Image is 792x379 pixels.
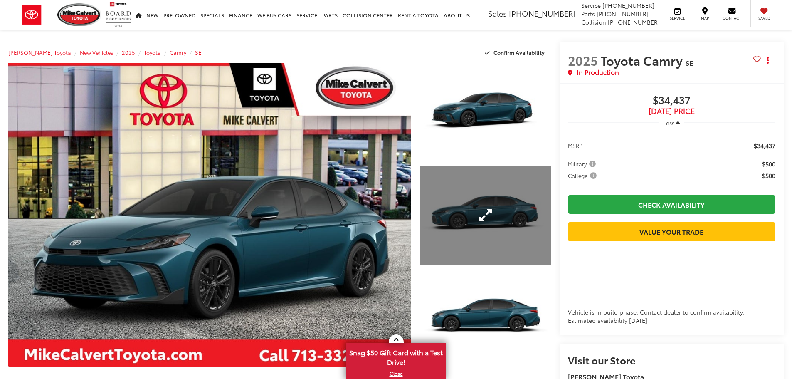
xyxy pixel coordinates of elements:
span: [PHONE_NUMBER] [608,18,660,26]
a: New Vehicles [80,49,113,56]
span: In Production [577,67,619,77]
span: Contact [723,15,741,21]
a: Expand Photo 1 [420,63,551,161]
span: Map [696,15,714,21]
span: Toyota Camry [601,51,686,69]
a: Value Your Trade [568,222,775,241]
a: Check Availability [568,195,775,214]
span: Saved [755,15,773,21]
a: Expand Photo 0 [8,63,411,367]
span: Service [581,1,601,10]
iframe: Finance Tool [568,245,775,308]
img: 2025 Toyota Camry SE [418,62,552,162]
span: [PHONE_NUMBER] [509,8,575,19]
span: $34,437 [754,141,775,150]
span: [DATE] PRICE [568,107,775,115]
a: Toyota [144,49,161,56]
img: Mike Calvert Toyota [57,3,101,26]
button: Confirm Availability [480,45,551,60]
a: Expand Photo 2 [420,166,551,265]
span: Sales [488,8,507,19]
button: College [568,171,600,180]
span: [PHONE_NUMBER] [597,10,649,18]
a: [PERSON_NAME] Toyota [8,49,71,56]
span: Service [668,15,687,21]
img: 2025 Toyota Camry SE [4,61,415,369]
span: Less [663,119,674,126]
img: 2025 Toyota Camry SE [418,268,552,369]
span: MSRP: [568,141,584,150]
span: Parts [581,10,595,18]
h2: Visit our Store [568,354,775,365]
span: SE [686,58,693,67]
a: 2025 [122,49,135,56]
span: 2025 [568,51,598,69]
button: Actions [761,53,775,67]
a: Expand Photo 3 [420,269,551,368]
span: Confirm Availability [493,49,545,56]
span: Military [568,160,597,168]
a: Camry [170,49,186,56]
div: Vehicle is in build phase. Contact dealer to confirm availability. Estimated availability [DATE] [568,308,775,325]
button: Military [568,160,599,168]
a: SE [195,49,202,56]
span: [PHONE_NUMBER] [602,1,654,10]
span: dropdown dots [767,57,769,64]
span: Snag $50 Gift Card with a Test Drive! [347,344,445,369]
span: Collision [581,18,606,26]
span: $500 [762,171,775,180]
button: Less [659,115,684,130]
span: College [568,171,598,180]
span: $34,437 [568,94,775,107]
span: $500 [762,160,775,168]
